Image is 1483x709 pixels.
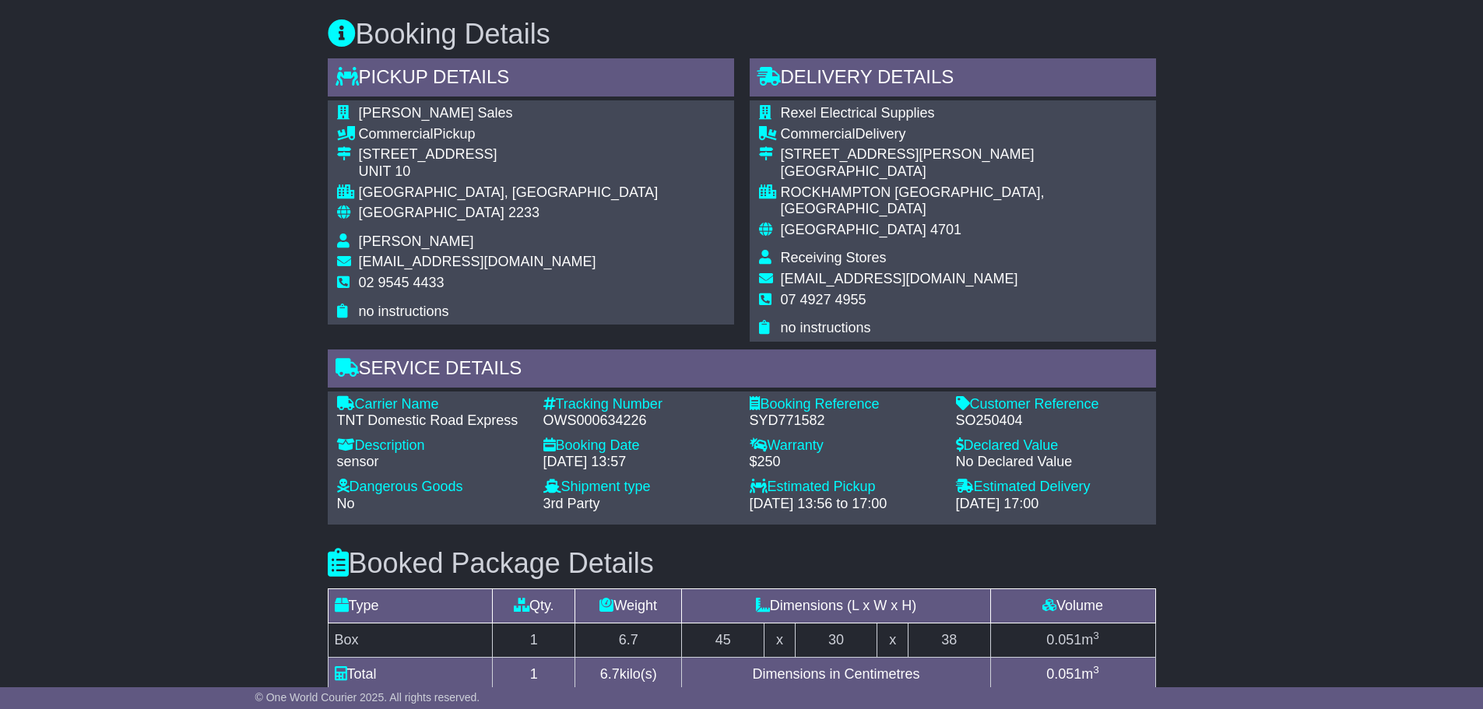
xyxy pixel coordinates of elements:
[750,58,1156,100] div: Delivery Details
[543,396,734,413] div: Tracking Number
[956,479,1147,496] div: Estimated Delivery
[781,250,887,265] span: Receiving Stores
[781,146,1147,163] div: [STREET_ADDRESS][PERSON_NAME]
[908,623,990,657] td: 38
[359,275,445,290] span: 02 9545 4433
[750,396,940,413] div: Booking Reference
[575,657,682,691] td: kilo(s)
[359,233,474,249] span: [PERSON_NAME]
[493,588,575,623] td: Qty.
[337,479,528,496] div: Dangerous Goods
[328,588,493,623] td: Type
[990,657,1155,691] td: m
[337,412,528,430] div: TNT Domestic Road Express
[764,623,795,657] td: x
[337,454,528,471] div: sensor
[600,666,620,682] span: 6.7
[328,548,1156,579] h3: Booked Package Details
[1093,630,1099,641] sup: 3
[359,163,659,181] div: UNIT 10
[543,479,734,496] div: Shipment type
[359,184,659,202] div: [GEOGRAPHIC_DATA], [GEOGRAPHIC_DATA]
[750,496,940,513] div: [DATE] 13:56 to 17:00
[328,657,493,691] td: Total
[255,691,480,704] span: © One World Courier 2025. All rights reserved.
[956,454,1147,471] div: No Declared Value
[781,126,1147,143] div: Delivery
[930,222,961,237] span: 4701
[493,657,575,691] td: 1
[990,588,1155,623] td: Volume
[359,126,659,143] div: Pickup
[781,126,856,142] span: Commercial
[337,396,528,413] div: Carrier Name
[328,19,1156,50] h3: Booking Details
[575,623,682,657] td: 6.7
[359,254,596,269] span: [EMAIL_ADDRESS][DOMAIN_NAME]
[956,437,1147,455] div: Declared Value
[493,623,575,657] td: 1
[750,454,940,471] div: $250
[682,588,990,623] td: Dimensions (L x W x H)
[1046,666,1081,682] span: 0.051
[1093,664,1099,676] sup: 3
[781,222,926,237] span: [GEOGRAPHIC_DATA]
[956,412,1147,430] div: SO250404
[328,349,1156,391] div: Service Details
[543,454,734,471] div: [DATE] 13:57
[543,496,600,511] span: 3rd Party
[337,437,528,455] div: Description
[575,588,682,623] td: Weight
[328,623,493,657] td: Box
[682,657,990,691] td: Dimensions in Centimetres
[359,304,449,319] span: no instructions
[750,479,940,496] div: Estimated Pickup
[359,126,434,142] span: Commercial
[781,271,1018,286] span: [EMAIL_ADDRESS][DOMAIN_NAME]
[1046,632,1081,648] span: 0.051
[795,623,877,657] td: 30
[781,292,866,307] span: 07 4927 4955
[750,437,940,455] div: Warranty
[990,623,1155,657] td: m
[781,163,1147,181] div: [GEOGRAPHIC_DATA]
[543,412,734,430] div: OWS000634226
[781,184,1147,218] div: ROCKHAMPTON [GEOGRAPHIC_DATA], [GEOGRAPHIC_DATA]
[328,58,734,100] div: Pickup Details
[359,105,513,121] span: [PERSON_NAME] Sales
[781,320,871,335] span: no instructions
[508,205,539,220] span: 2233
[337,496,355,511] span: No
[877,623,908,657] td: x
[359,205,504,220] span: [GEOGRAPHIC_DATA]
[781,105,935,121] span: Rexel Electrical Supplies
[543,437,734,455] div: Booking Date
[359,146,659,163] div: [STREET_ADDRESS]
[956,396,1147,413] div: Customer Reference
[682,623,764,657] td: 45
[956,496,1147,513] div: [DATE] 17:00
[750,412,940,430] div: SYD771582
